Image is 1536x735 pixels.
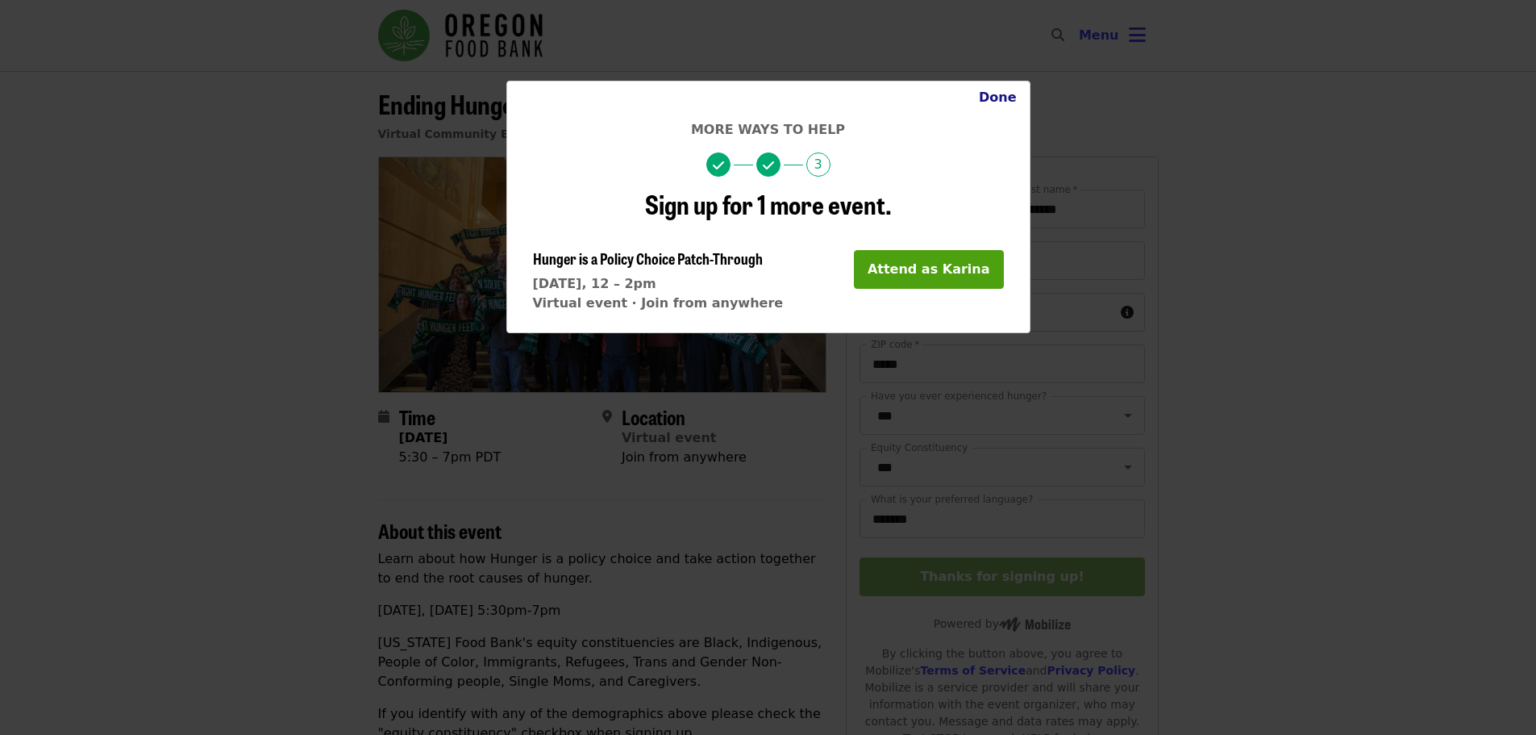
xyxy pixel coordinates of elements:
[691,122,845,137] span: More ways to help
[533,250,784,313] a: Hunger is a Policy Choice Patch-Through[DATE], 12 – 2pmVirtual event · Join from anywhere
[763,158,774,173] i: check icon
[533,248,763,269] span: Hunger is a Policy Choice Patch-Through
[533,294,784,313] div: Virtual event · Join from anywhere
[533,274,784,294] div: [DATE], 12 – 2pm
[854,250,1004,289] button: Attend as Karina
[806,152,830,177] span: 3
[713,158,724,173] i: check icon
[645,185,892,223] span: Sign up for 1 more event.
[966,81,1030,114] button: Close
